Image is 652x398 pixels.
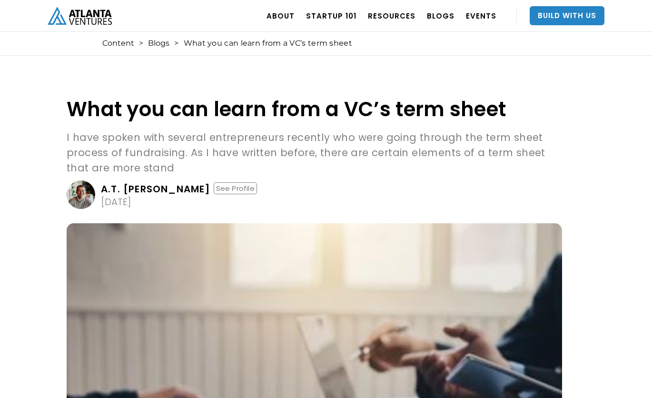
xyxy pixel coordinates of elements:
[148,39,169,48] a: Blogs
[67,180,562,209] a: A.T. [PERSON_NAME]See Profile[DATE]
[368,2,415,29] a: RESOURCES
[306,2,356,29] a: Startup 101
[466,2,496,29] a: EVENTS
[267,2,295,29] a: ABOUT
[67,98,562,120] h1: What you can learn from a VC’s term sheet
[101,197,131,207] div: [DATE]
[530,6,604,25] a: Build With Us
[101,184,211,194] div: A.T. [PERSON_NAME]
[139,39,143,48] div: >
[174,39,178,48] div: >
[67,130,562,176] p: I have spoken with several entrepreneurs recently who were going through the term sheet process o...
[214,182,257,194] div: See Profile
[184,39,352,48] div: What you can learn from a VC’s term sheet
[427,2,454,29] a: BLOGS
[102,39,134,48] a: Content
